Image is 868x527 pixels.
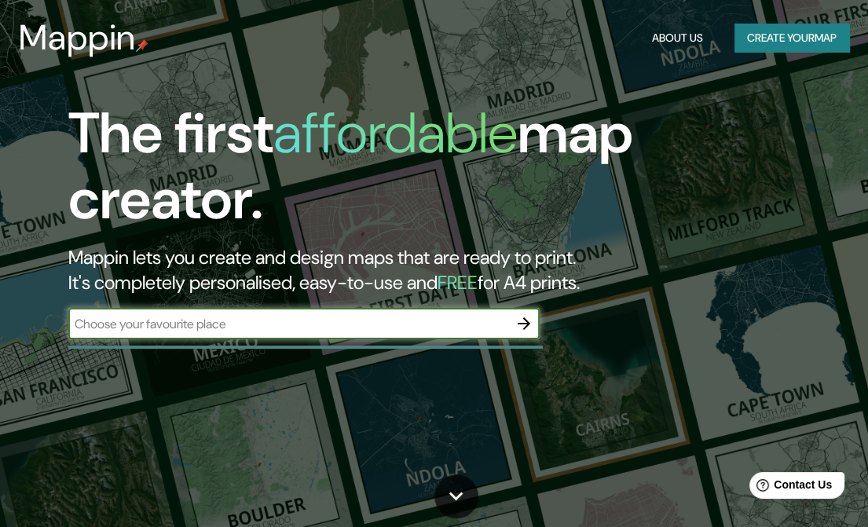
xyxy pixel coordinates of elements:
h2: Mappin lets you create and design maps that are ready to print. It's completely personalised, eas... [68,245,763,295]
button: Create yourmap [734,24,849,53]
h3: Mappin [19,17,136,58]
h1: affordable [273,97,518,170]
button: About Us [646,24,709,53]
iframe: Help widget launcher [728,466,851,510]
img: mappin-pin [136,39,148,52]
h1: The first map creator. [68,101,763,245]
h5: FREE [438,270,478,295]
input: Choose your favourite place [68,315,508,333]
